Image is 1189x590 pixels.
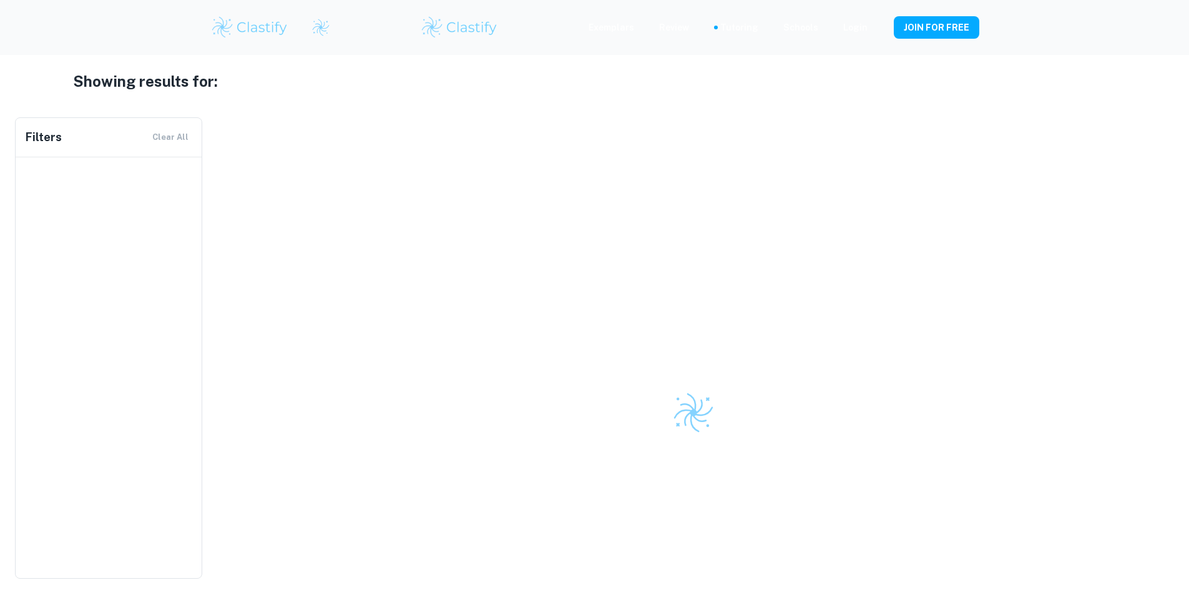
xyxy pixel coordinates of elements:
img: Clastify logo [420,15,499,40]
a: Schools [783,21,818,34]
a: Clastify logo [304,18,330,37]
button: Help and Feedback [878,24,884,31]
h6: Filters [26,129,62,146]
img: Clastify logo [672,391,715,435]
p: Exemplars [589,21,634,34]
a: Login [843,21,868,34]
button: JOIN FOR FREE [894,16,979,39]
p: Review [659,21,689,34]
a: Tutoring [720,21,758,34]
img: Clastify logo [311,18,330,37]
h1: Showing results for: [73,70,218,92]
img: Clastify logo [210,15,290,40]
